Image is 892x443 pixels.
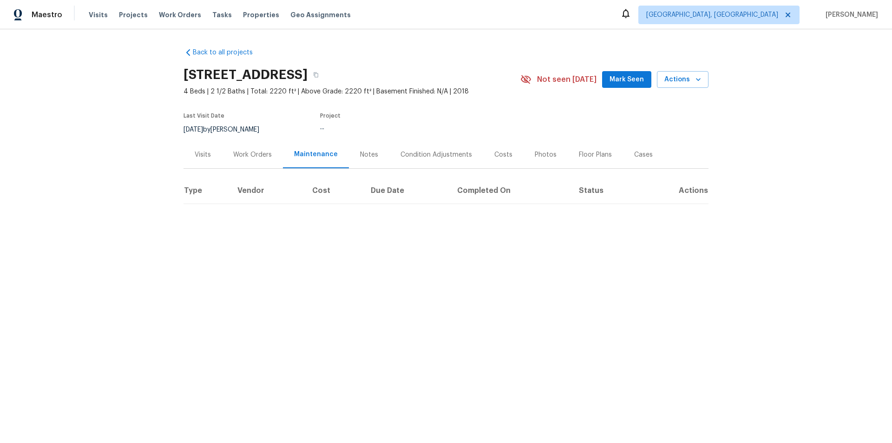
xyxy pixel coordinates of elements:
[400,150,472,159] div: Condition Adjustments
[642,178,708,204] th: Actions
[32,10,62,20] span: Maestro
[184,113,224,119] span: Last Visit Date
[195,150,211,159] div: Visits
[184,124,270,135] div: by [PERSON_NAME]
[363,178,450,204] th: Due Date
[184,87,520,96] span: 4 Beds | 2 1/2 Baths | Total: 2220 ft² | Above Grade: 2220 ft² | Basement Finished: N/A | 2018
[305,178,364,204] th: Cost
[602,71,651,88] button: Mark Seen
[535,150,557,159] div: Photos
[89,10,108,20] span: Visits
[230,178,305,204] th: Vendor
[184,178,230,204] th: Type
[290,10,351,20] span: Geo Assignments
[571,178,642,204] th: Status
[308,66,324,83] button: Copy Address
[212,12,232,18] span: Tasks
[450,178,571,204] th: Completed On
[119,10,148,20] span: Projects
[822,10,878,20] span: [PERSON_NAME]
[243,10,279,20] span: Properties
[634,150,653,159] div: Cases
[320,124,498,131] div: ...
[664,74,701,86] span: Actions
[184,70,308,79] h2: [STREET_ADDRESS]
[360,150,378,159] div: Notes
[294,150,338,159] div: Maintenance
[184,126,203,133] span: [DATE]
[233,150,272,159] div: Work Orders
[610,74,644,86] span: Mark Seen
[657,71,708,88] button: Actions
[320,113,341,119] span: Project
[184,48,273,57] a: Back to all projects
[159,10,201,20] span: Work Orders
[646,10,778,20] span: [GEOGRAPHIC_DATA], [GEOGRAPHIC_DATA]
[579,150,612,159] div: Floor Plans
[494,150,512,159] div: Costs
[537,75,597,84] span: Not seen [DATE]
